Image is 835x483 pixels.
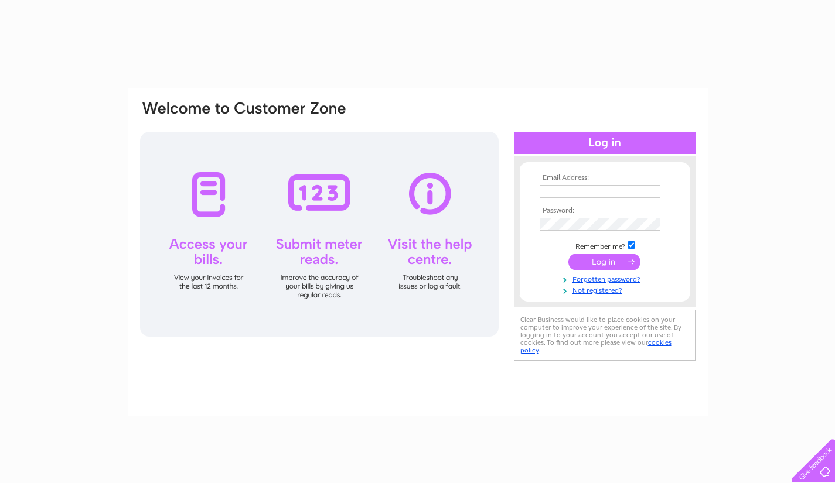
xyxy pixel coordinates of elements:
[537,207,673,215] th: Password:
[540,284,673,295] a: Not registered?
[520,338,672,354] a: cookies policy
[568,254,640,270] input: Submit
[514,310,696,361] div: Clear Business would like to place cookies on your computer to improve your experience of the sit...
[537,174,673,182] th: Email Address:
[537,239,673,251] td: Remember me?
[540,273,673,284] a: Forgotten password?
